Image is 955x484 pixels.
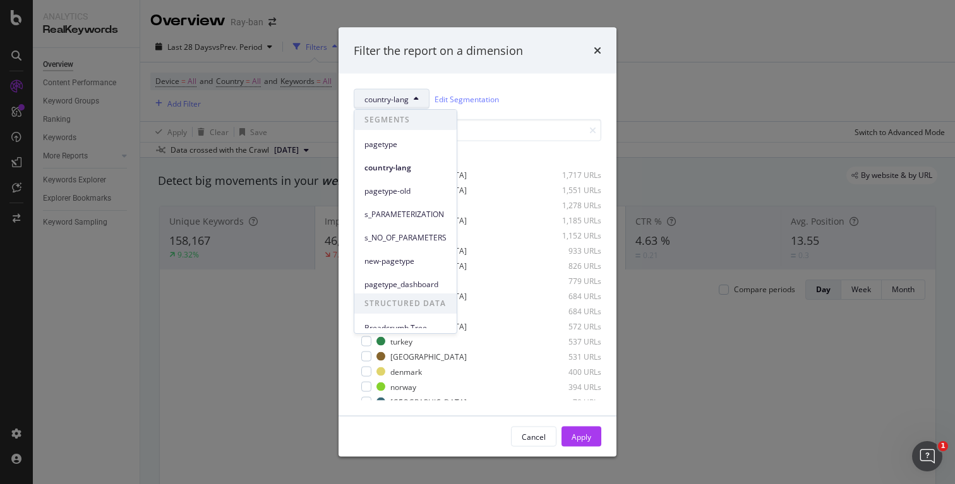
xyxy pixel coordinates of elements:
div: [GEOGRAPHIC_DATA] [390,351,467,362]
div: 394 URLs [539,381,601,392]
span: s_NO_OF_PARAMETERS [364,232,447,244]
div: 1,152 URLs [539,230,601,240]
button: Apply [562,427,601,447]
div: 1,551 URLs [539,184,601,195]
div: denmark [390,366,422,377]
div: Filter the report on a dimension [354,42,523,59]
div: 572 URLs [539,321,601,331]
span: pagetype_dashboard [364,279,447,290]
input: Search [354,119,601,141]
button: country-lang [354,89,429,109]
div: 684 URLs [539,290,601,301]
div: norway [390,381,416,392]
div: Cancel [522,431,546,442]
span: country-lang [364,93,409,104]
span: new-pagetype [364,256,447,267]
div: modal [339,27,616,457]
span: STRUCTURED DATA [354,293,457,314]
div: 1,278 URLs [539,199,601,210]
div: Apply [572,431,591,442]
div: 933 URLs [539,245,601,256]
div: [GEOGRAPHIC_DATA] [390,396,467,407]
span: Breadcrumb Tree [364,322,447,334]
button: Cancel [511,427,556,447]
span: pagetype-old [364,186,447,197]
div: turkey [390,336,412,346]
div: 1,185 URLs [539,215,601,225]
span: s_PARAMETERIZATION [364,209,447,220]
iframe: Intercom live chat [912,441,942,471]
div: 779 URLs [539,275,601,286]
div: 400 URLs [539,366,601,377]
div: 1,717 URLs [539,169,601,180]
div: Select all data available [354,151,601,162]
div: 531 URLs [539,351,601,362]
span: pagetype [364,139,447,150]
a: Edit Segmentation [435,92,499,105]
div: 684 URLs [539,305,601,316]
span: SEGMENTS [354,110,457,130]
div: times [594,42,601,59]
div: 78 URLs [539,396,601,407]
span: 1 [938,441,948,451]
div: 826 URLs [539,260,601,271]
div: 537 URLs [539,336,601,346]
span: country-lang [364,162,447,174]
